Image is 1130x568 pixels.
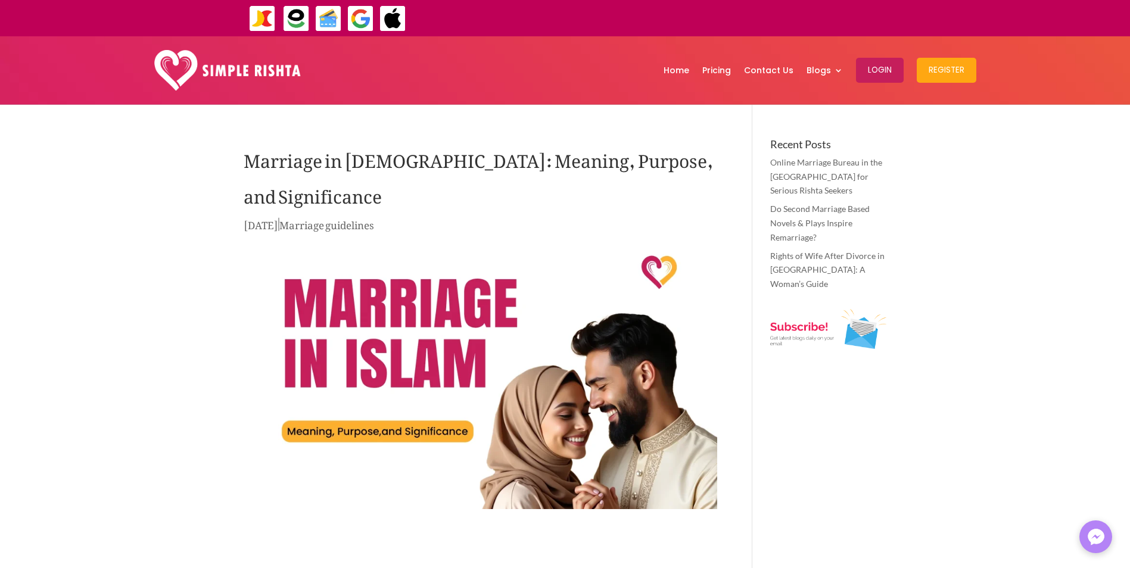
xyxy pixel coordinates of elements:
a: Pricing [702,39,731,101]
a: Online Marriage Bureau in the [GEOGRAPHIC_DATA] for Serious Rishta Seekers [770,157,882,196]
a: Login [856,39,904,101]
h4: Recent Posts [770,139,886,155]
img: JazzCash-icon [249,5,276,32]
img: Messenger [1084,525,1108,549]
img: Credit Cards [315,5,342,32]
a: Home [664,39,689,101]
strong: جاز کیش [784,7,809,28]
span: [DATE] [244,210,278,235]
button: Register [917,58,976,83]
a: Contact Us [744,39,793,101]
a: Register [917,39,976,101]
img: GooglePay-icon [347,5,374,32]
a: Marriage guidelines [279,210,374,235]
strong: ایزی پیسہ [755,7,781,28]
div: ایپ میں پیمنٹ صرف گوگل پے اور ایپل پے کے ذریعے ممکن ہے۔ ، یا کریڈٹ کارڈ کے ذریعے ویب سائٹ پر ہوگی۔ [557,11,1071,25]
img: EasyPaisa-icon [283,5,310,32]
a: Rights of Wife After Divorce in [GEOGRAPHIC_DATA]: A Woman’s Guide [770,251,885,289]
img: Marriage in Islam: Meaning, Purpose, and Significance [244,243,717,509]
a: Do Second Marriage Based Novels & Plays Inspire Remarriage? [770,204,870,242]
img: ApplePay-icon [379,5,406,32]
button: Login [856,58,904,83]
h1: Marriage in [DEMOGRAPHIC_DATA]: Meaning, Purpose, and Significance [244,139,717,216]
a: Blogs [807,39,843,101]
p: | [244,216,717,239]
